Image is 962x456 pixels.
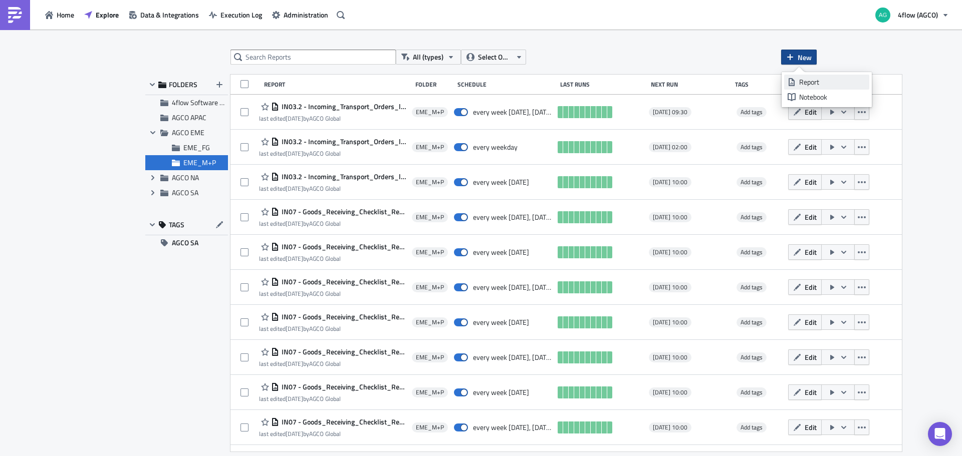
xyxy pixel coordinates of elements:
span: AGCO APAC [172,112,206,123]
div: last edited by AGCO Global [259,255,407,262]
span: EME_M+P [416,248,444,256]
span: Select Owner [478,52,512,63]
span: Edit [805,177,817,187]
span: Add tags [741,422,763,432]
span: IN07 - Goods_Receiving_Checklist_Report_GIMFRA FRI 1500 [279,242,407,251]
span: Add tags [741,352,763,362]
span: Add tags [741,107,763,117]
div: Next Run [651,81,731,88]
span: Add tags [737,107,767,117]
time: 2025-06-27T08:46:05Z [286,184,303,193]
span: EME_M+P [416,283,444,291]
div: every week on Monday, Tuesday, Wednesday, Thursday [473,213,553,222]
div: Report [799,77,866,87]
span: IN07 - Goods_Receiving_Checklist_Report_BVS2 FRI 1500 [279,382,407,391]
button: Administration [267,7,333,23]
span: Add tags [737,387,767,397]
div: Open Intercom Messenger [928,422,952,446]
a: Explore [79,7,124,23]
span: EME_M+P [416,213,444,221]
span: Add tags [737,352,767,362]
button: Edit [788,279,822,295]
span: IN07 - Goods_Receiving_Checklist_Report_BVS1ZA/B MO-THU 1500 [279,417,407,426]
span: Edit [805,247,817,257]
span: EME_M+P [183,157,216,168]
span: [DATE] 10:00 [653,283,687,291]
span: Edit [805,212,817,222]
button: Edit [788,174,822,190]
span: Edit [805,317,817,327]
time: 2025-06-20T13:26:53Z [286,254,303,263]
div: every week on Friday [473,248,529,257]
span: Add tags [741,387,763,397]
span: Edit [805,107,817,117]
span: Edit [805,352,817,362]
span: Add tags [741,282,763,292]
input: Search Reports [230,50,396,65]
span: EME_M+P [416,423,444,431]
div: every week on Friday [473,178,529,187]
button: Edit [788,314,822,330]
span: New [798,52,812,63]
span: Add tags [737,282,767,292]
span: EME_M+P [416,108,444,116]
span: Add tags [737,317,767,327]
span: [DATE] 10:00 [653,423,687,431]
span: [DATE] 10:00 [653,353,687,361]
span: [DATE] 10:00 [653,248,687,256]
span: AGCO NA [172,172,199,183]
div: last edited by AGCO Global [259,115,407,122]
button: Edit [788,104,822,120]
span: Add tags [737,247,767,257]
span: EME_M+P [416,143,444,151]
button: Edit [788,209,822,225]
span: Administration [284,10,328,20]
time: 2025-06-26T12:22:43Z [286,359,303,368]
div: Tags [735,81,784,88]
button: 4flow (AGCO) [869,4,954,26]
button: Edit [788,419,822,435]
span: Edit [805,422,817,432]
span: Edit [805,282,817,292]
div: Notebook [799,92,866,102]
div: every week on Monday, Tuesday, Wednesday, Thursday [473,353,553,362]
button: New [781,50,817,65]
time: 2025-06-26T12:58:49Z [286,429,303,438]
span: IN07 - Goods_Receiving_Checklist_Report_GIMFRA MO-THU 1500 [279,207,407,216]
button: Edit [788,349,822,365]
span: EME_M+P [416,388,444,396]
div: every week on Monday, Tuesday, Wednesday, Thursday [473,283,553,292]
span: Add tags [741,177,763,187]
span: [DATE] 10:00 [653,388,687,396]
span: Explore [96,10,119,20]
div: every week on Friday [473,318,529,327]
span: All (types) [413,52,443,63]
span: [DATE] 02:00 [653,143,687,151]
div: Folder [415,81,452,88]
span: Add tags [737,177,767,187]
span: IN07 - Goods_Receiving_Checklist_Report_BVS2 MO-THU 1500 [279,347,407,356]
button: Edit [788,384,822,400]
span: IN07 - Goods_Receiving_Checklist_Report_BVS3 MO-THU 1500 [279,277,407,286]
div: last edited by AGCO Global [259,185,407,192]
span: [DATE] 10:00 [653,178,687,186]
div: Schedule [457,81,555,88]
div: last edited by AGCO Global [259,395,407,402]
span: FOLDERS [169,80,197,89]
img: Avatar [874,7,891,24]
button: Execution Log [204,7,267,23]
span: EME_FG [183,142,210,153]
span: Add tags [737,212,767,222]
span: EME_M+P [416,353,444,361]
div: last edited by AGCO Global [259,150,407,157]
span: AGCO SA [172,235,198,250]
time: 2025-06-20T13:26:53Z [286,394,303,403]
img: PushMetrics [7,7,23,23]
div: every week on Monday, Tuesday, Wednesday, Thursday [473,108,553,117]
span: [DATE] 10:00 [653,213,687,221]
span: IN03.2 - Incoming_Transport_Orders_light_as_table_Report_CSV_BVS/GIMA, Daily (Fri), 0230 PM [279,172,407,181]
button: Select Owner [461,50,526,65]
button: Edit [788,139,822,155]
span: TAGS [169,220,184,229]
span: Add tags [737,422,767,432]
